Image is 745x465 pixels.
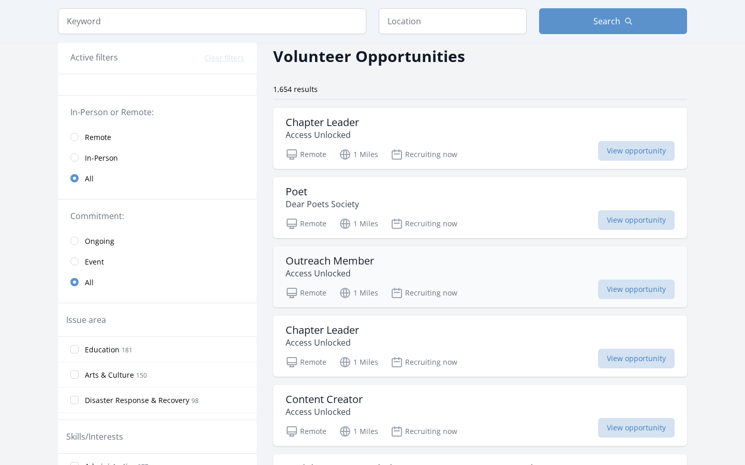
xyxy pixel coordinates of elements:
[286,425,326,438] p: Remote
[286,218,326,230] p: Remote
[598,280,675,299] span: View opportunity
[273,44,465,68] h2: Volunteer Opportunities
[136,371,147,380] span: 150
[286,393,363,406] h3: Content Creator
[286,129,359,141] p: Access Unlocked
[593,15,620,27] span: Search
[339,356,378,368] p: 1 Miles
[273,84,318,94] span: 1,654 results
[122,346,132,354] span: 181
[339,148,378,161] p: 1 Miles
[598,210,675,230] span: View opportunity
[286,148,326,161] p: Remote
[70,51,118,64] h3: Active filters
[273,246,687,307] a: Outreach Member Access Unlocked Remote 1 Miles Recruiting now View opportunity
[70,345,79,353] input: Education 181
[204,53,244,63] button: Clear filters
[539,8,687,34] button: Search
[598,141,675,161] span: View opportunity
[379,8,527,34] input: Location
[85,257,104,267] span: Event
[391,425,457,438] p: Recruiting now
[391,218,457,230] p: Recruiting now
[66,430,123,443] legend: Skills/Interests
[273,385,687,446] a: Content Creator Access Unlocked Remote 1 Miles Recruiting now View opportunity
[286,255,374,267] h3: Outreach Member
[286,185,359,198] h3: Poet
[85,277,94,288] span: All
[58,251,257,272] a: Event
[598,418,675,438] span: View opportunity
[273,177,687,238] a: Poet Dear Poets Society Remote 1 Miles Recruiting now View opportunity
[339,287,378,299] p: 1 Miles
[58,8,366,34] input: Keyword
[85,236,114,246] span: Ongoing
[286,198,359,210] p: Dear Poets Society
[286,267,374,280] p: Access Unlocked
[85,370,134,380] span: Arts & Culture
[273,316,687,377] a: Chapter Leader Access Unlocked Remote 1 Miles Recruiting now View opportunity
[70,396,79,404] input: Disaster Response & Recovery 98
[286,116,359,129] h3: Chapter Leader
[85,345,120,355] span: Education
[391,287,457,299] p: Recruiting now
[339,425,378,438] p: 1 Miles
[58,272,257,292] a: All
[85,174,94,184] span: All
[191,396,199,405] span: 98
[58,147,257,168] a: In-Person
[286,406,363,418] p: Access Unlocked
[598,349,675,368] span: View opportunity
[391,148,457,161] p: Recruiting now
[70,370,79,379] input: Arts & Culture 150
[70,106,244,118] legend: In-Person or Remote:
[286,324,359,336] h3: Chapter Leader
[339,218,378,230] p: 1 Miles
[85,132,111,143] span: Remote
[66,314,106,326] legend: Issue area
[286,287,326,299] p: Remote
[58,168,257,189] a: All
[286,356,326,368] p: Remote
[58,230,257,251] a: Ongoing
[58,127,257,147] a: Remote
[273,108,687,169] a: Chapter Leader Access Unlocked Remote 1 Miles Recruiting now View opportunity
[85,395,189,406] span: Disaster Response & Recovery
[286,336,359,349] p: Access Unlocked
[391,356,457,368] p: Recruiting now
[85,153,118,163] span: In-Person
[70,210,244,222] legend: Commitment:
